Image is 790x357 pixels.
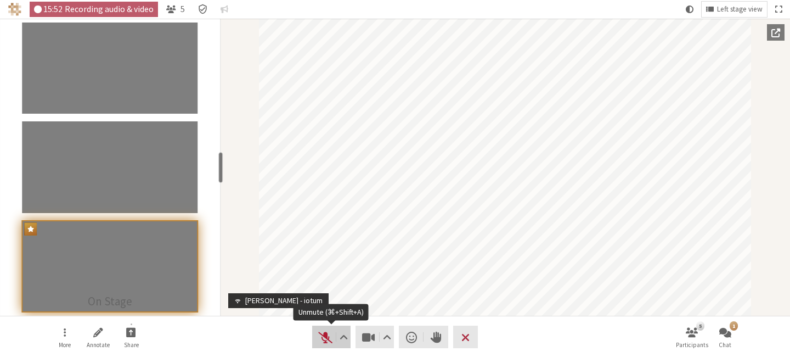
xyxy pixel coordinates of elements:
[719,342,731,348] span: Chat
[193,2,212,17] div: Meeting details Encryption enabled
[83,322,114,352] button: Start annotating shared screen
[43,4,63,14] span: 15:52
[696,321,704,330] div: 5
[49,322,80,352] button: Open menu
[30,2,159,17] div: Audio & video
[8,3,21,16] img: Iotum
[717,5,763,14] span: Left stage view
[65,4,154,14] span: Recording audio & video
[116,322,146,352] button: Start sharing
[676,342,708,348] span: Participants
[221,19,790,316] section: Participant
[312,326,351,348] button: Unmute (⌘+Shift+A)
[730,321,738,330] div: 1
[771,2,786,17] button: Fullscreen
[241,295,326,306] div: [PERSON_NAME] - iotum
[424,326,448,348] button: Raise hand
[380,326,394,348] button: Video setting
[124,342,139,348] span: Share
[180,4,185,14] span: 5
[336,326,350,348] button: Audio settings
[771,27,780,37] span: Popout into another window
[681,2,698,17] button: Using system theme
[356,326,394,348] button: Stop video (⌘+Shift+V)
[767,24,785,41] button: Popout into another window
[676,322,707,352] button: Open participant list
[218,152,223,183] div: resize
[59,342,71,348] span: More
[87,342,110,348] span: Annotate
[710,322,741,352] button: Open chat
[162,2,189,17] button: Open participant list
[702,2,767,17] button: Change layout
[216,2,233,17] button: Conversation
[453,326,478,348] button: Leave meeting
[399,326,424,348] button: Send a reaction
